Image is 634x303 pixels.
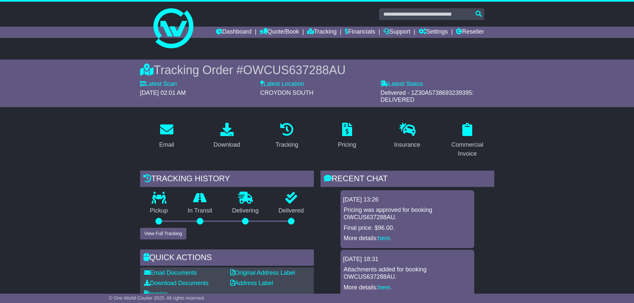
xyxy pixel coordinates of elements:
[445,140,490,158] div: Commercial Invoice
[140,228,186,239] button: View Full Tracking
[213,140,240,149] div: Download
[140,249,314,267] div: Quick Actions
[155,120,178,152] a: Email
[380,89,474,103] span: Delivered - 1Z30A5738693239395: DELIVERED
[144,280,209,286] a: Download Documents
[222,207,269,215] p: Delivering
[276,140,298,149] div: Tracking
[441,120,494,161] a: Commercial Invoice
[343,256,472,263] div: [DATE] 18:31
[260,80,304,88] label: Latest Location
[394,140,420,149] div: Insurance
[159,140,174,149] div: Email
[378,235,390,241] a: here
[456,27,484,38] a: Reseller
[140,80,177,88] label: Latest Scan
[271,120,303,152] a: Tracking
[260,27,299,38] a: Quote/Book
[380,80,423,88] label: Latest Status
[144,290,168,297] a: Invoice
[216,27,252,38] a: Dashboard
[230,269,295,276] a: Original Address Label
[383,27,410,38] a: Support
[140,89,186,96] span: [DATE] 02:01 AM
[109,295,205,301] span: © One World Courier 2025. All rights reserved.
[344,207,471,221] p: Pricing was approved for booking OWCUS637288AU.
[140,63,494,77] div: Tracking Order #
[333,120,360,152] a: Pricing
[338,140,356,149] div: Pricing
[140,207,178,215] p: Pickup
[178,207,222,215] p: In Transit
[243,63,345,77] span: OWCUS637288AU
[209,120,244,152] a: Download
[345,27,375,38] a: Financials
[260,89,314,96] span: CROYDON SOUTH
[378,284,390,291] a: here
[344,225,471,232] p: Final price: $96.00.
[144,269,197,276] a: Email Documents
[320,171,494,189] div: RECENT CHAT
[140,171,314,189] div: Tracking history
[419,27,448,38] a: Settings
[307,27,336,38] a: Tracking
[344,235,471,242] p: More details: .
[344,266,471,280] p: Attachments added for booking OWCUS637288AU.
[343,196,472,204] div: [DATE] 13:26
[230,280,273,286] a: Address Label
[390,120,425,152] a: Insurance
[269,207,314,215] p: Delivered
[344,284,471,291] p: More details: .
